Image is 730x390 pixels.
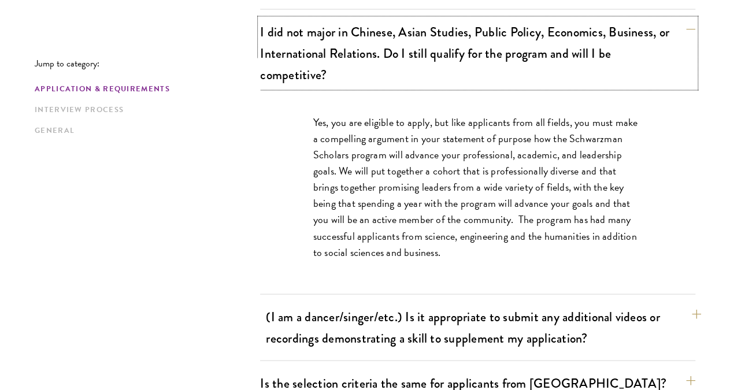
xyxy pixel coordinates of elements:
a: General [35,124,253,136]
p: Yes, you are eligible to apply, but like applicants from all fields, you must make a compelling a... [313,114,643,260]
button: (I am a dancer/singer/etc.) Is it appropriate to submit any additional videos or recordings demon... [266,303,701,351]
p: Jump to category: [35,58,260,68]
a: Interview Process [35,103,253,116]
button: I did not major in Chinese, Asian Studies, Public Policy, Economics, Business, or International R... [260,18,695,87]
a: Application & Requirements [35,83,253,95]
